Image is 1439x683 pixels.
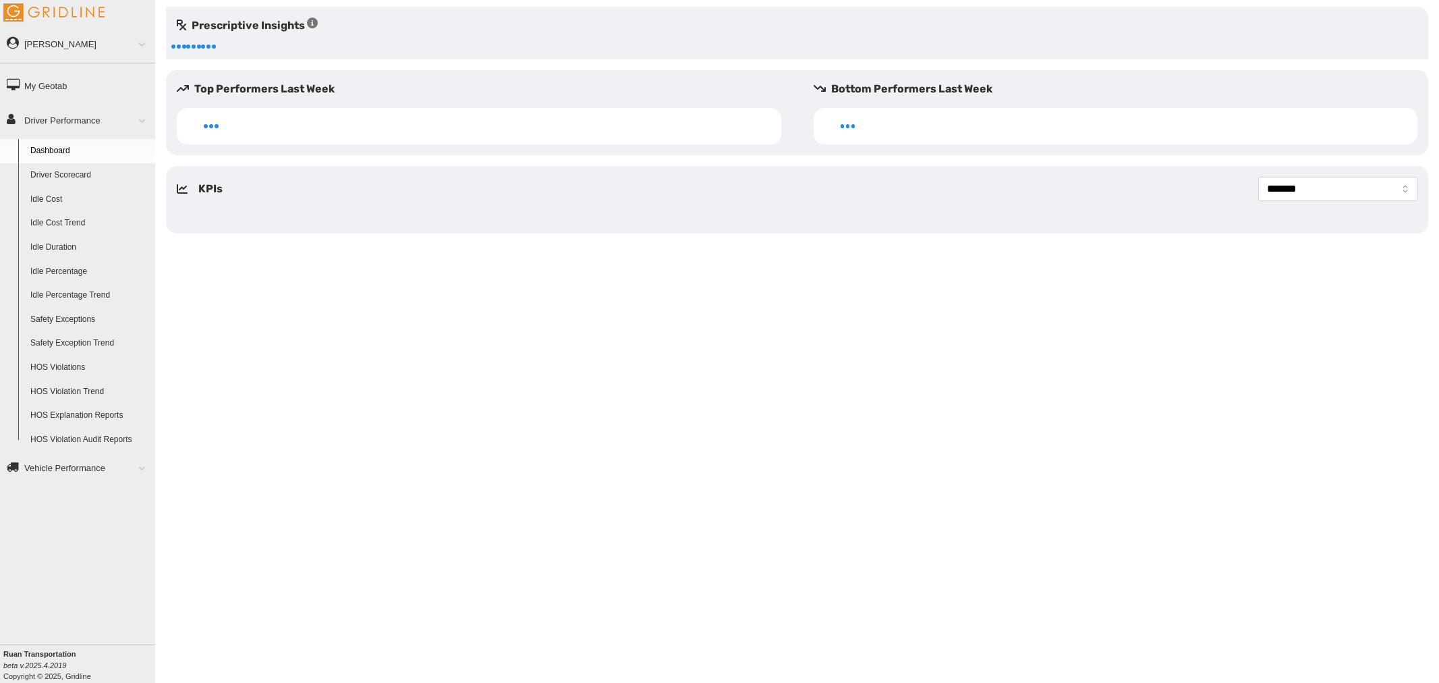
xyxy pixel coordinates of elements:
a: Idle Percentage Trend [24,283,155,308]
a: Idle Cost Trend [24,211,155,236]
a: HOS Violations [24,356,155,380]
h5: Bottom Performers Last Week [814,81,1429,97]
a: HOS Explanation Reports [24,404,155,428]
div: Copyright © 2025, Gridline [3,649,155,682]
a: Idle Percentage [24,260,155,284]
h5: Top Performers Last Week [177,81,792,97]
a: Dashboard [24,139,155,163]
a: Driver Scorecard [24,163,155,188]
h5: Prescriptive Insights [177,18,318,34]
h5: KPIs [198,181,223,197]
a: Safety Exception Trend [24,331,155,356]
a: Safety Exceptions [24,308,155,332]
img: Gridline [3,3,105,22]
a: HOS Violation Trend [24,380,155,404]
b: Ruan Transportation [3,650,76,658]
a: HOS Violation Audit Reports [24,428,155,452]
a: Idle Duration [24,236,155,260]
i: beta v.2025.4.2019 [3,661,66,670]
a: Idle Cost [24,188,155,212]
